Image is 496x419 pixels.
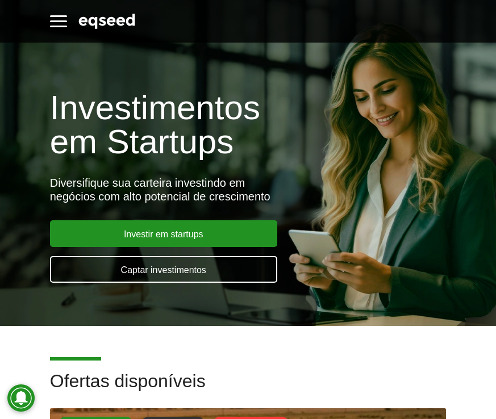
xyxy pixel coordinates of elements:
div: Diversifique sua carteira investindo em negócios com alto potencial de crescimento [50,176,447,203]
h2: Ofertas disponíveis [50,371,447,408]
img: EqSeed [78,12,135,31]
a: Investir em startups [50,220,277,247]
h1: Investimentos em Startups [50,91,447,159]
a: Captar investimentos [50,256,277,283]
